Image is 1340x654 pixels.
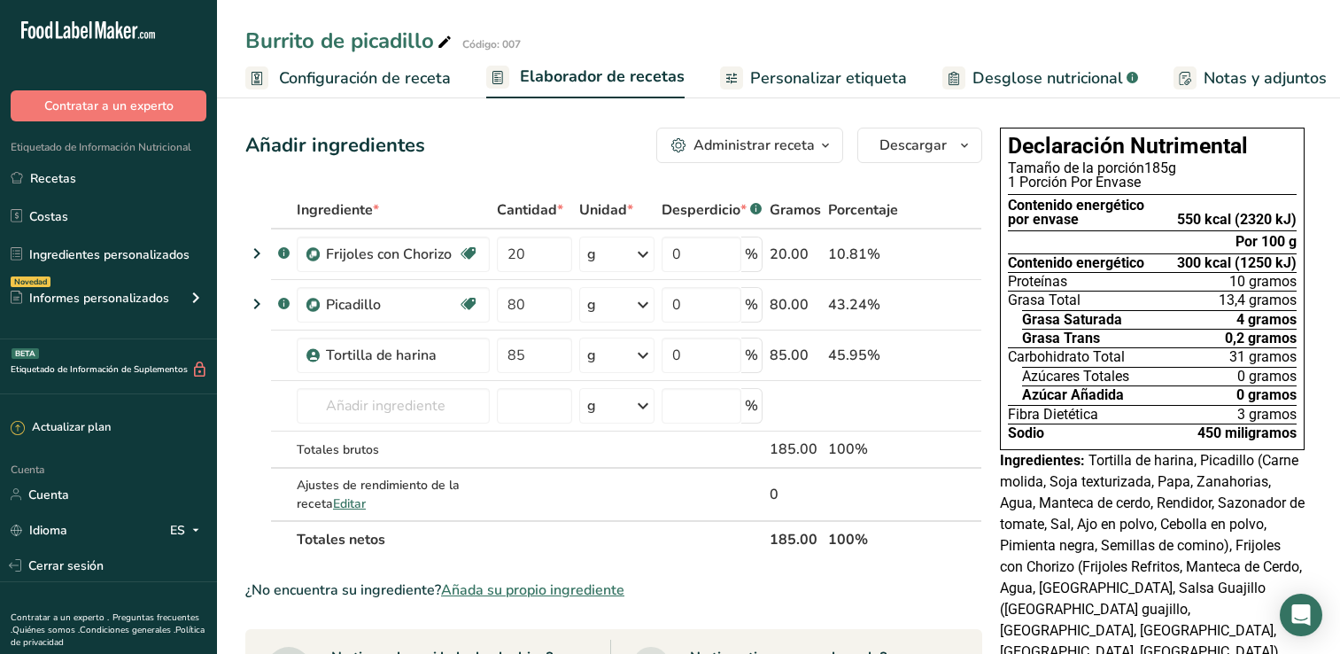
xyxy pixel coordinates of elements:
span: Porcentaje [828,199,898,221]
font: Ingredientes personalizados [29,245,190,264]
span: Tamaño de la porción [1008,160,1144,176]
a: Desglose nutricional [942,58,1138,98]
span: 300 kcal (1250 kJ) [1177,256,1297,270]
div: Añadir ingredientes [245,131,425,160]
img: Sub Receta [306,299,320,312]
div: 550 kcal (2320 kJ) [1177,213,1297,227]
font: Idioma [29,521,67,540]
span: Ingredientes: [1000,452,1085,469]
div: Abra Intercom Messenger [1280,594,1322,636]
span: 4 gramos [1236,313,1297,327]
span: Configuración de receta [279,66,451,90]
font: Ajustes de rendimiento de la receta [297,477,460,512]
font: Cantidad [497,200,557,220]
font: Actualizar plan [32,419,111,437]
div: Administrar receta [693,135,815,156]
div: 1 Porción Por Envase [1008,175,1297,190]
div: 10.81% [828,244,898,265]
font: Recetas [30,169,76,188]
span: Grasa Trans [1022,331,1100,346]
div: 80.00 [770,294,821,315]
a: Condiciones generales . [80,624,175,636]
span: Elaborador de recetas [520,65,685,89]
div: 43.24% [828,294,898,315]
div: BETA [12,348,39,359]
font: Unidad [579,200,627,220]
font: Informes personalizados [29,289,169,308]
span: 3 gramos [1237,408,1297,422]
span: Personalizar etiqueta [750,66,907,90]
span: Azúcar Añadida [1022,388,1124,402]
div: Novedad [11,276,50,287]
input: Añadir ingrediente [297,388,490,424]
th: 185.00 [766,520,825,557]
font: ¿No encuentra su ingrediente? [245,580,441,600]
div: g [587,395,596,417]
button: Descargar [857,128,982,163]
a: Notas y adjuntos [1173,58,1327,98]
div: 100% [828,439,898,460]
button: Administrar receta [656,128,843,163]
div: Tortilla de harina [326,345,479,366]
span: Notas y adjuntos [1204,66,1327,90]
font: Cerrar sesión [28,557,104,575]
font: Gramos [770,200,821,220]
div: g [587,345,596,366]
span: 0 gramos [1236,388,1297,402]
div: 45.95% [828,345,898,366]
div: 20.00 [770,244,821,265]
span: Carbohidrato Total [1008,350,1125,364]
button: Contratar a un experto [11,90,206,121]
a: Política de privacidad [11,624,205,649]
font: Ingrediente [297,200,373,220]
th: 100% [825,520,902,557]
div: 85.00 [770,345,821,366]
span: 0 gramos [1237,370,1297,384]
div: 185.00 [770,439,821,460]
div: 185g [1008,161,1297,175]
a: Preguntas frecuentes . [11,611,199,636]
span: 31 gramos [1229,350,1297,364]
span: 10 gramos [1229,275,1297,289]
font: Costas [29,207,68,226]
span: Grasa Total [1008,293,1081,308]
div: 0 [770,484,821,505]
div: Totales brutos [297,440,490,459]
th: Totales netos [293,520,766,557]
span: Sodio [1008,426,1044,440]
font: Etiquetado de Información de Suplementos [11,363,188,377]
a: Configuración de receta [245,58,451,98]
font: Desperdicio [662,199,740,221]
span: 450 miligramos [1197,426,1297,440]
span: Azúcares Totales [1022,370,1129,384]
div: Código: 007 [462,36,521,52]
font: Burrito de picadillo [245,25,434,57]
a: Contratar a un experto . [11,611,109,624]
div: Contenido energético por envase [1008,199,1144,228]
a: Quiénes somos . [12,624,80,636]
div: Por 100 g [1235,235,1297,249]
div: g [587,294,596,315]
span: 13,4 gramos [1219,293,1297,308]
span: Editar [333,495,366,512]
font: Cuenta [28,486,69,504]
span: Grasa Saturada [1022,313,1122,327]
span: Contenido energético [1008,256,1144,270]
span: Proteínas [1008,275,1067,289]
span: Fibra Dietética [1008,408,1098,422]
font: ES [170,521,185,540]
span: Descargar [879,135,947,156]
h1: Declaración Nutrimental [1008,136,1297,158]
div: g [587,244,596,265]
img: Sub Receta [306,248,320,261]
span: 0,2 gramos [1225,331,1297,346]
span: Desglose nutricional [972,66,1123,90]
span: Añada su propio ingrediente [441,580,624,601]
div: Frijoles con Chorizo [326,244,458,265]
a: Personalizar etiqueta [720,58,907,98]
div: Picadillo [326,294,458,315]
a: Elaborador de recetas [486,57,685,99]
